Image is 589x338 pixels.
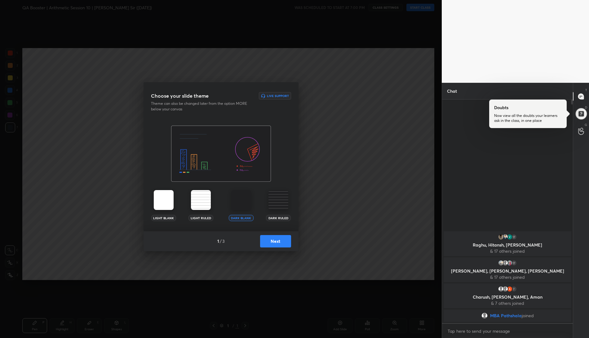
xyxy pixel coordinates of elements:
p: & 17 others joined [447,249,568,254]
span: MBA Pathshala [490,313,522,318]
p: [PERSON_NAME], [PERSON_NAME], [PERSON_NAME] [447,269,568,274]
img: lightTheme.5bb83c5b.svg [154,190,174,210]
img: thumbnail.jpg [507,234,513,240]
p: T [585,88,587,92]
p: G [585,122,587,127]
p: & 17 others joined [447,275,568,280]
img: thumbnail.jpg [507,286,513,292]
div: Light Blank [151,215,176,221]
span: joined [522,313,534,318]
div: 17 [511,234,517,240]
img: thumbnail.jpg [502,234,508,240]
img: thumbnail.jpg [498,260,504,266]
p: Raghu, Hitansh, [PERSON_NAME] [447,242,568,247]
div: Light Ruled [188,215,213,221]
img: default.png [481,313,488,319]
img: default.png [498,286,504,292]
p: Chat [442,83,462,99]
p: D [585,105,587,110]
img: default.png [502,286,508,292]
img: darkTheme.aa1caeba.svg [231,190,251,210]
h4: 3 [222,238,225,244]
h6: Live Support [267,94,289,97]
img: default.png [502,260,508,266]
img: darkThemeBanner.f801bae7.svg [171,126,271,182]
p: Theme can also be changed later from the option MORE below your canvas [151,101,251,112]
div: Dark Ruled [266,215,291,221]
h4: / [220,238,222,244]
h4: 1 [217,238,219,244]
div: 7 [511,286,517,292]
img: darkRuledTheme.359fb5fd.svg [268,190,288,210]
h3: Choose your slide theme [151,92,209,100]
div: grid [442,230,573,323]
button: Next [260,235,291,247]
img: thumbnail.jpg [498,234,504,240]
img: thumbnail.jpg [507,260,513,266]
p: Charush, [PERSON_NAME], Aman [447,295,568,300]
div: Dark Blank [229,215,254,221]
div: 17 [511,260,517,266]
p: & 7 others joined [447,301,568,306]
img: lightRuledTheme.002cd57a.svg [191,190,211,210]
